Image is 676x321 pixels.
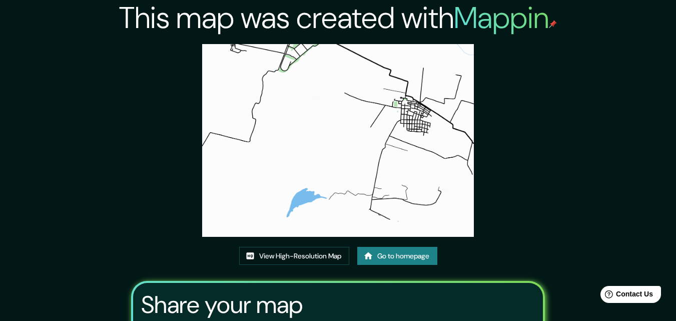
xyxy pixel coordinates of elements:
h3: Share your map [141,291,303,319]
img: created-map [202,44,474,237]
img: mappin-pin [549,20,557,28]
iframe: Help widget launcher [587,282,665,310]
a: View High-Resolution Map [239,247,349,265]
a: Go to homepage [357,247,437,265]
